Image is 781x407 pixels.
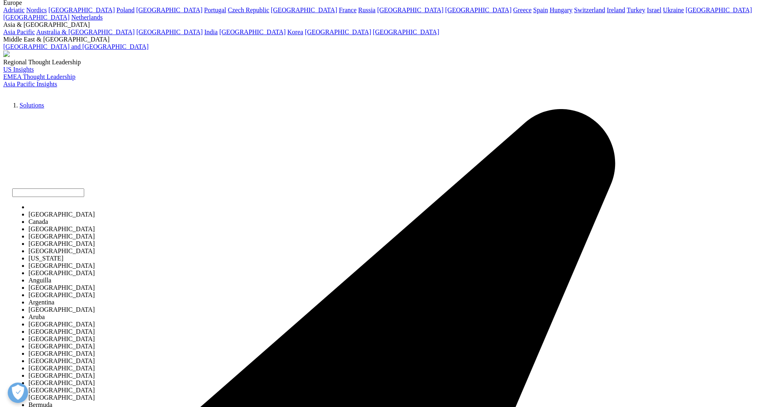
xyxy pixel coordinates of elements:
a: Czech Republic [228,7,269,13]
li: [GEOGRAPHIC_DATA] [28,365,177,372]
a: [GEOGRAPHIC_DATA] [377,7,443,13]
li: Aruba [28,313,177,321]
li: Argentina [28,299,177,306]
li: [GEOGRAPHIC_DATA] [28,387,177,394]
li: [GEOGRAPHIC_DATA] [28,211,177,218]
a: Switzerland [574,7,605,13]
li: [US_STATE] [28,255,177,262]
li: Anguilla [28,277,177,284]
li: [GEOGRAPHIC_DATA] [28,262,177,269]
a: Ireland [607,7,625,13]
li: [GEOGRAPHIC_DATA] [28,350,177,357]
li: [GEOGRAPHIC_DATA] [28,233,177,240]
a: Australia & [GEOGRAPHIC_DATA] [36,28,135,35]
a: Asia Pacific [3,28,35,35]
img: 2093_analyzing-data-using-big-screen-display-and-laptop.png [3,50,10,57]
a: Solutions [20,102,44,109]
a: US Insights [3,66,34,73]
li: [GEOGRAPHIC_DATA] [28,379,177,387]
a: Greece [513,7,531,13]
li: [GEOGRAPHIC_DATA] [28,269,177,277]
li: [GEOGRAPHIC_DATA] [28,394,177,401]
a: Nordics [26,7,47,13]
a: Korea [287,28,303,35]
li: [GEOGRAPHIC_DATA] [28,328,177,335]
a: Turkey [627,7,646,13]
a: Hungary [550,7,572,13]
li: [GEOGRAPHIC_DATA] [28,240,177,247]
a: [GEOGRAPHIC_DATA] [136,28,203,35]
a: Ukraine [663,7,684,13]
a: Russia [358,7,376,13]
a: [GEOGRAPHIC_DATA] [445,7,511,13]
a: Portugal [204,7,226,13]
a: Adriatic [3,7,24,13]
a: [GEOGRAPHIC_DATA] [48,7,115,13]
a: France [339,7,357,13]
a: [GEOGRAPHIC_DATA] [373,28,439,35]
li: [GEOGRAPHIC_DATA] [28,343,177,350]
li: Canada [28,218,177,225]
button: Open Preferences [8,383,28,403]
a: Israel [647,7,661,13]
a: [GEOGRAPHIC_DATA] [3,14,70,21]
div: Regional Thought Leadership [3,59,778,66]
li: [GEOGRAPHIC_DATA] [28,357,177,365]
div: Asia & [GEOGRAPHIC_DATA] [3,21,778,28]
li: [GEOGRAPHIC_DATA] [28,372,177,379]
li: [GEOGRAPHIC_DATA] [28,247,177,255]
a: [GEOGRAPHIC_DATA] [136,7,203,13]
a: [GEOGRAPHIC_DATA] and [GEOGRAPHIC_DATA] [3,43,148,50]
a: Spain [533,7,548,13]
a: [GEOGRAPHIC_DATA] [305,28,371,35]
li: [GEOGRAPHIC_DATA] [28,291,177,299]
a: Asia Pacific Insights [3,81,57,88]
li: [GEOGRAPHIC_DATA] [28,225,177,233]
li: [GEOGRAPHIC_DATA] [28,335,177,343]
a: [GEOGRAPHIC_DATA] [685,7,752,13]
li: [GEOGRAPHIC_DATA] [28,306,177,313]
li: [GEOGRAPHIC_DATA] [28,284,177,291]
a: [GEOGRAPHIC_DATA] [219,28,286,35]
a: India [204,28,218,35]
li: [GEOGRAPHIC_DATA] [28,321,177,328]
a: Poland [116,7,134,13]
a: [GEOGRAPHIC_DATA] [271,7,337,13]
div: Middle East & [GEOGRAPHIC_DATA] [3,36,778,43]
a: EMEA Thought Leadership [3,73,75,80]
a: Netherlands [71,14,103,21]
